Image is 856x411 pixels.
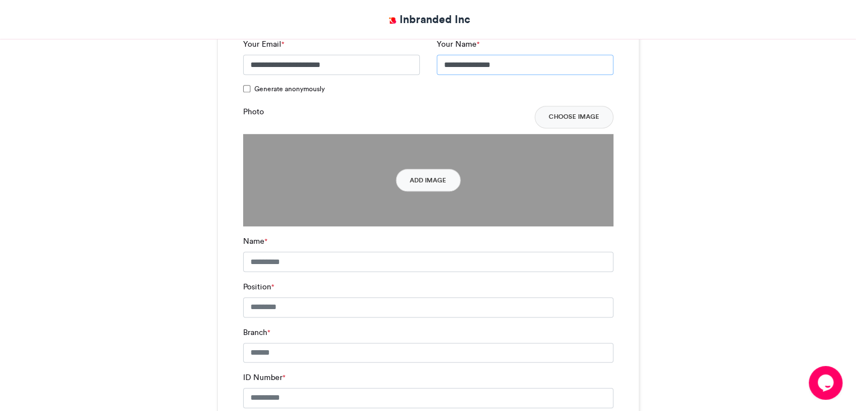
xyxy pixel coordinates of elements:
[535,106,613,128] button: Choose Image
[243,85,250,92] input: Generate anonymously
[243,327,270,338] label: Branch
[809,366,845,400] iframe: chat widget
[386,11,470,28] a: Inbranded Inc
[243,235,267,247] label: Name
[437,38,479,50] label: Your Name
[243,281,274,293] label: Position
[243,38,284,50] label: Your Email
[243,106,264,118] label: Photo
[386,14,400,28] img: Inbranded
[243,372,285,383] label: ID Number
[396,169,460,191] button: Add Image
[254,84,325,94] span: Generate anonymously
